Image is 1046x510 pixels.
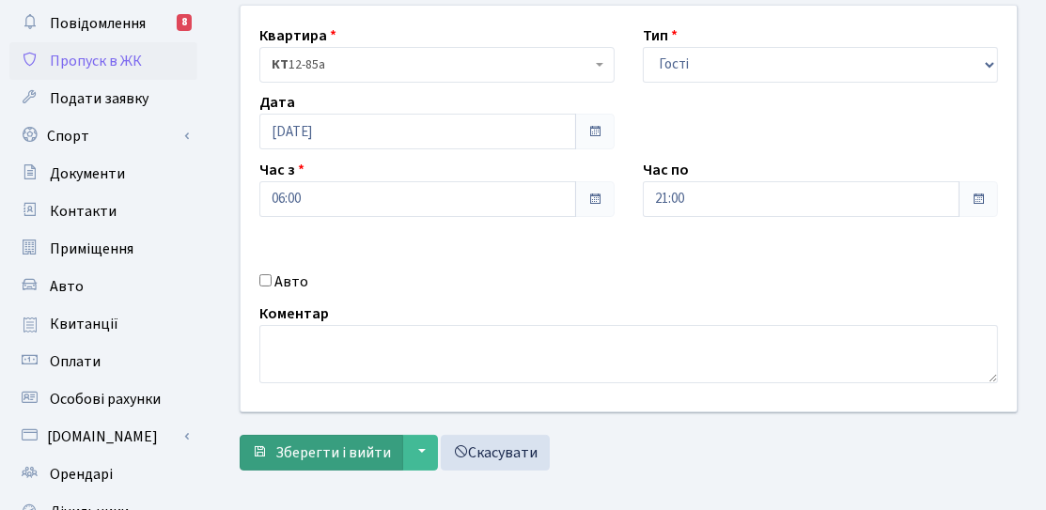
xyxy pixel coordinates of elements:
[9,42,197,80] a: Пропуск в ЖК
[643,159,689,181] label: Час по
[9,305,197,343] a: Квитанції
[50,351,101,372] span: Оплати
[50,389,161,410] span: Особові рахунки
[259,24,336,47] label: Квартира
[50,13,146,34] span: Повідомлення
[9,456,197,493] a: Орендарі
[9,193,197,230] a: Контакти
[177,14,192,31] div: 8
[50,201,117,222] span: Контакти
[50,464,113,485] span: Орендарі
[50,51,142,71] span: Пропуск в ЖК
[275,442,391,463] span: Зберегти і вийти
[9,5,197,42] a: Повідомлення8
[9,230,197,268] a: Приміщення
[240,435,403,471] button: Зберегти і вийти
[643,24,678,47] label: Тип
[441,435,550,471] a: Скасувати
[259,302,329,325] label: Коментар
[9,268,197,305] a: Авто
[9,418,197,456] a: [DOMAIN_NAME]
[50,276,84,297] span: Авто
[274,270,308,293] label: Авто
[9,155,197,193] a: Документи
[9,380,197,418] a: Особові рахунки
[50,314,118,334] span: Квитанції
[50,239,133,259] span: Приміщення
[259,91,295,114] label: Дата
[259,159,304,181] label: Час з
[259,47,615,83] span: <b>КТ</b>&nbsp;&nbsp;&nbsp;&nbsp;12-85а
[9,343,197,380] a: Оплати
[9,80,197,117] a: Подати заявку
[272,55,591,74] span: <b>КТ</b>&nbsp;&nbsp;&nbsp;&nbsp;12-85а
[50,88,148,109] span: Подати заявку
[9,117,197,155] a: Спорт
[272,55,289,74] b: КТ
[50,163,125,184] span: Документи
